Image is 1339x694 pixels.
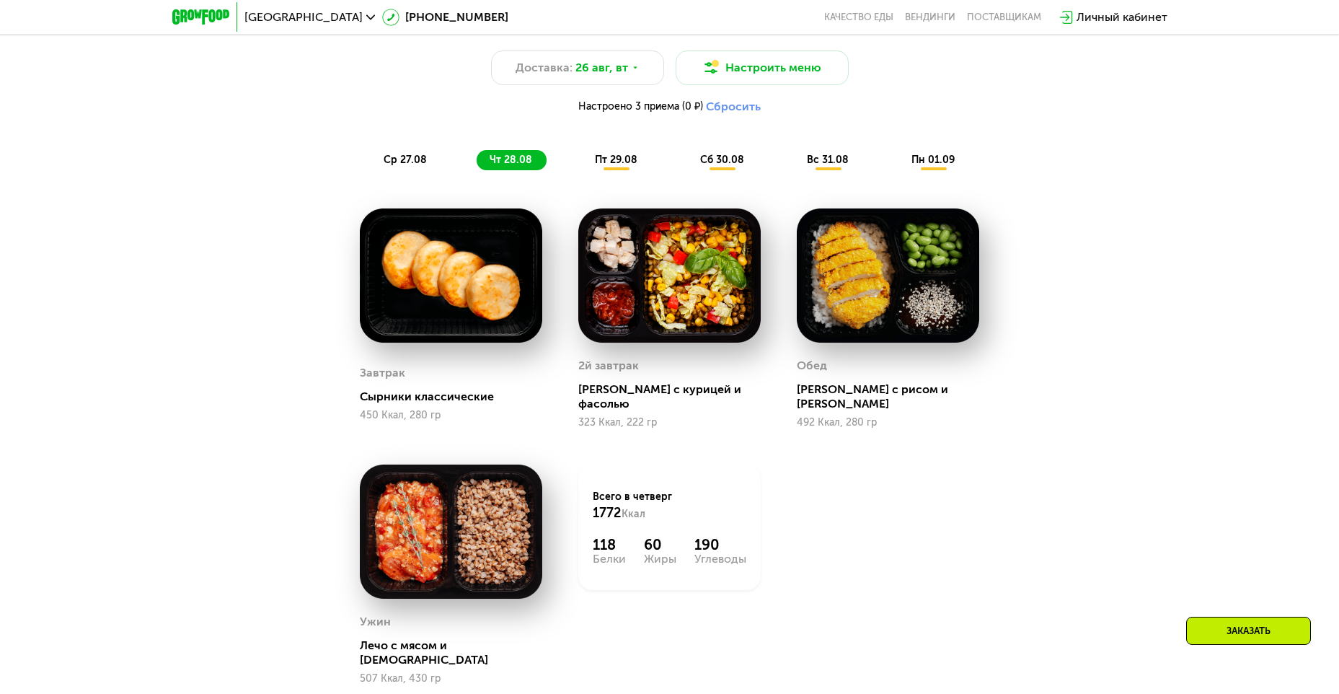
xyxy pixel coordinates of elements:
span: Ккал [622,508,645,520]
span: ср 27.08 [384,154,427,166]
div: 2й завтрак [578,355,639,377]
a: Вендинги [905,12,955,23]
div: 190 [694,536,746,553]
div: [PERSON_NAME] с рисом и [PERSON_NAME] [797,382,991,411]
span: чт 28.08 [490,154,532,166]
span: Настроено 3 приема (0 ₽) [578,102,703,112]
span: пт 29.08 [595,154,637,166]
div: 60 [644,536,676,553]
span: 1772 [593,505,622,521]
div: Заказать [1186,617,1311,645]
div: Ужин [360,611,391,633]
div: Лечо с мясом и [DEMOGRAPHIC_DATA] [360,638,554,667]
span: 26 авг, вт [575,59,628,76]
div: 492 Ккал, 280 гр [797,417,979,429]
div: Сырники классические [360,390,554,404]
div: 507 Ккал, 430 гр [360,673,542,685]
span: сб 30.08 [700,154,744,166]
a: [PHONE_NUMBER] [382,9,508,26]
div: поставщикам [967,12,1041,23]
div: Личный кабинет [1077,9,1167,26]
div: [PERSON_NAME] с курицей и фасолью [578,382,772,411]
div: 118 [593,536,626,553]
span: пн 01.09 [911,154,955,166]
div: Жиры [644,553,676,565]
span: [GEOGRAPHIC_DATA] [244,12,363,23]
div: 323 Ккал, 222 гр [578,417,761,429]
div: Обед [797,355,827,377]
div: Завтрак [360,362,405,384]
div: Углеводы [694,553,746,565]
div: 450 Ккал, 280 гр [360,410,542,421]
span: вс 31.08 [807,154,849,166]
button: Сбросить [706,100,761,114]
button: Настроить меню [676,50,849,85]
div: Всего в четверг [593,490,746,522]
a: Качество еды [824,12,893,23]
div: Белки [593,553,626,565]
span: Доставка: [516,59,573,76]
